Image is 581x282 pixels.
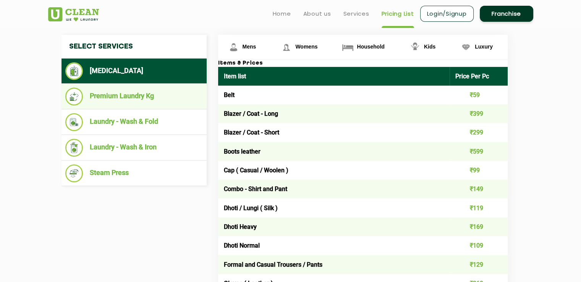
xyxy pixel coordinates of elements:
td: ₹109 [450,236,508,255]
td: ₹299 [450,123,508,142]
td: Blazer / Coat - Long [218,104,450,123]
li: Steam Press [65,164,203,182]
td: ₹99 [450,161,508,180]
span: Mens [243,44,256,50]
td: Dhoti / Lungi ( Silk ) [218,198,450,217]
span: Household [357,44,384,50]
img: Luxury [459,41,473,54]
img: Dry Cleaning [65,62,83,80]
td: ₹599 [450,142,508,161]
a: Home [273,9,291,18]
a: Login/Signup [420,6,474,22]
span: Luxury [475,44,493,50]
li: Laundry - Wash & Fold [65,113,203,131]
td: Combo - Shirt and Pant [218,180,450,198]
li: Premium Laundry Kg [65,88,203,105]
td: ₹119 [450,198,508,217]
li: [MEDICAL_DATA] [65,62,203,80]
h3: Items & Prices [218,60,508,67]
td: Blazer / Coat - Short [218,123,450,142]
img: Kids [408,41,422,54]
img: Mens [227,41,240,54]
h4: Select Services [61,35,207,58]
a: About us [303,9,331,18]
td: Belt [218,86,450,104]
a: Services [343,9,369,18]
a: Pricing List [382,9,414,18]
img: Household [341,41,354,54]
li: Laundry - Wash & Iron [65,139,203,157]
td: ₹169 [450,217,508,236]
img: UClean Laundry and Dry Cleaning [48,7,99,21]
img: Laundry - Wash & Iron [65,139,83,157]
span: Kids [424,44,435,50]
a: Franchise [480,6,533,22]
td: ₹59 [450,86,508,104]
td: ₹129 [450,255,508,274]
img: Womens [280,41,293,54]
img: Premium Laundry Kg [65,88,83,105]
img: Laundry - Wash & Fold [65,113,83,131]
img: Steam Press [65,164,83,182]
td: Cap ( Casual / Woolen ) [218,161,450,180]
td: Boots leather [218,142,450,161]
span: Womens [295,44,317,50]
th: Price Per Pc [450,67,508,86]
td: Formal and Casual Trousers / Pants [218,255,450,274]
th: Item list [218,67,450,86]
td: Dhoti Heavy [218,217,450,236]
td: ₹149 [450,180,508,198]
td: ₹399 [450,104,508,123]
td: Dhoti Normal [218,236,450,255]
